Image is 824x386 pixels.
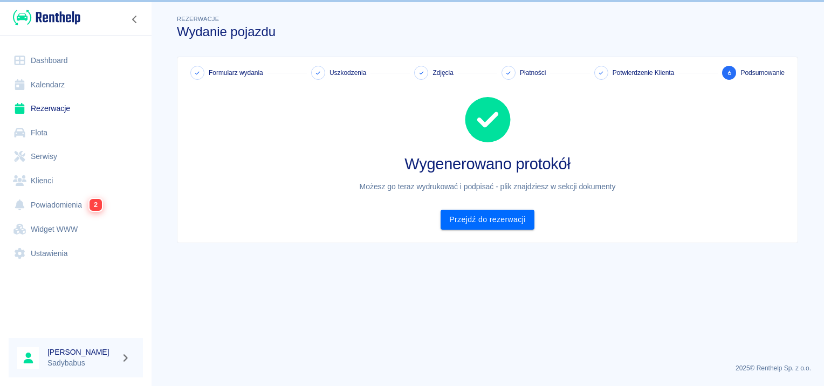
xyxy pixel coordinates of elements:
[432,68,453,78] span: Zdjęcia
[9,73,143,97] a: Kalendarz
[186,155,789,173] h2: Wygenerowano protokół
[9,121,143,145] a: Flota
[9,169,143,193] a: Klienci
[613,68,675,78] span: Potwierdzenie Klienta
[727,67,731,79] span: 6
[186,181,789,192] h6: Możesz go teraz wydrukować i podpisać - plik znajdziesz w sekcji dokumenty
[9,144,143,169] a: Serwisy
[9,9,80,26] a: Renthelp logo
[9,217,143,242] a: Widget WWW
[9,96,143,121] a: Rezerwacje
[177,24,798,39] h3: Wydanie pojazdu
[441,210,534,230] a: Przejdź do rezerwacji
[740,68,785,78] span: Podsumowanie
[209,68,263,78] span: Formularz wydania
[90,199,102,211] span: 2
[13,9,80,26] img: Renthelp logo
[164,363,811,373] p: 2025 © Renthelp Sp. z o.o.
[9,242,143,266] a: Ustawienia
[9,192,143,217] a: Powiadomienia2
[127,12,143,26] button: Zwiń nawigację
[47,347,116,357] h6: [PERSON_NAME]
[47,357,116,369] p: Sadybabus
[9,49,143,73] a: Dashboard
[520,68,546,78] span: Płatności
[329,68,366,78] span: Uszkodzenia
[177,16,219,22] span: Rezerwacje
